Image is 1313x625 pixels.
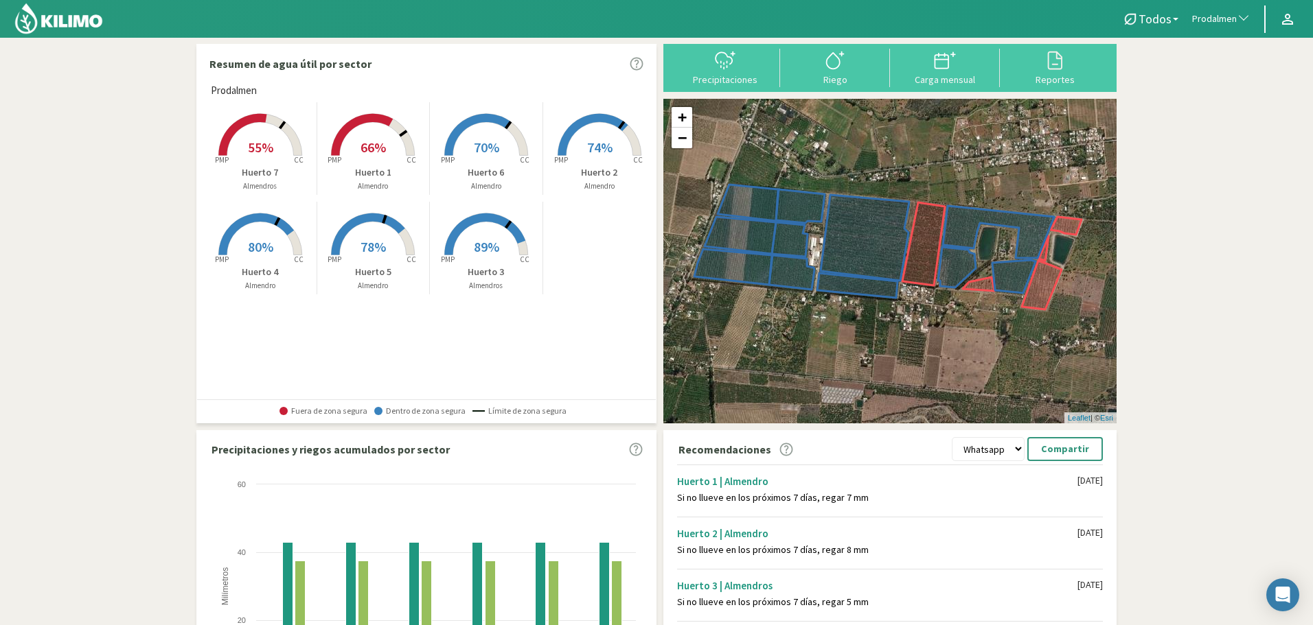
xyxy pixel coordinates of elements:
tspan: CC [407,155,417,165]
div: [DATE] [1077,527,1103,539]
span: Fuera de zona segura [279,406,367,416]
p: Almendro [317,180,430,192]
span: 80% [248,238,273,255]
span: Prodalmen [211,83,257,99]
button: Carga mensual [890,49,1000,85]
text: 40 [238,548,246,556]
p: Huerto 6 [430,165,543,180]
button: Riego [780,49,890,85]
a: Esri [1100,414,1113,422]
div: [DATE] [1077,579,1103,591]
div: Reportes [1004,75,1106,84]
tspan: PMP [554,155,568,165]
button: Precipitaciones [670,49,780,85]
tspan: PMP [328,255,341,264]
div: Precipitaciones [674,75,776,84]
p: Huerto 5 [317,265,430,279]
tspan: PMP [215,255,229,264]
p: Huerto 1 [317,165,430,180]
tspan: PMP [441,255,455,264]
div: Si no llueve en los próximos 7 días, regar 8 mm [677,544,1077,556]
text: 60 [238,480,246,488]
p: Almendro [430,180,543,192]
div: Si no llueve en los próximos 7 días, regar 7 mm [677,492,1077,504]
button: Reportes [1000,49,1110,85]
div: Si no llueve en los próximos 7 días, regar 5 mm [677,596,1077,608]
tspan: CC [520,155,529,165]
tspan: PMP [441,155,455,165]
a: Zoom out [672,128,692,148]
div: Carga mensual [894,75,996,84]
div: Riego [784,75,886,84]
div: [DATE] [1077,475,1103,486]
p: Recomendaciones [678,441,771,458]
div: | © [1064,412,1117,424]
img: Kilimo [14,2,104,35]
span: Prodalmen [1192,12,1237,26]
text: Milímetros [220,567,230,605]
tspan: CC [520,255,529,264]
span: 74% [587,139,613,156]
tspan: PMP [328,155,341,165]
p: Almendros [430,280,543,292]
p: Almendros [204,180,317,192]
a: Zoom in [672,107,692,128]
div: Huerto 1 | Almendro [677,475,1077,488]
button: Prodalmen [1185,4,1257,34]
span: Límite de zona segura [472,406,567,416]
p: Huerto 3 [430,265,543,279]
span: 89% [474,238,499,255]
span: Dentro de zona segura [374,406,466,416]
div: Huerto 2 | Almendro [677,527,1077,540]
p: Compartir [1041,441,1089,457]
tspan: CC [633,155,643,165]
p: Huerto 4 [204,265,317,279]
tspan: CC [407,255,417,264]
a: Leaflet [1068,414,1091,422]
p: Huerto 7 [204,165,317,180]
p: Almendro [317,280,430,292]
p: Almendro [543,180,656,192]
tspan: CC [294,155,304,165]
span: 55% [248,139,273,156]
span: 66% [361,139,386,156]
button: Compartir [1027,437,1103,461]
tspan: PMP [215,155,229,165]
span: 70% [474,139,499,156]
div: Open Intercom Messenger [1266,578,1299,611]
p: Resumen de agua útil por sector [209,56,372,72]
text: 20 [238,616,246,624]
span: Todos [1139,12,1172,26]
p: Almendro [204,280,317,292]
tspan: CC [294,255,304,264]
span: 78% [361,238,386,255]
p: Huerto 2 [543,165,656,180]
div: Huerto 3 | Almendros [677,579,1077,592]
p: Precipitaciones y riegos acumulados por sector [212,441,450,458]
